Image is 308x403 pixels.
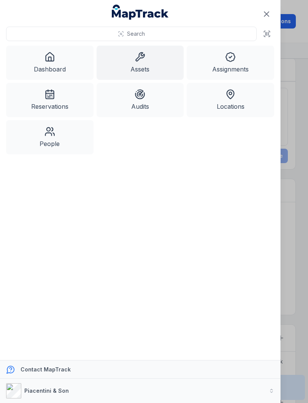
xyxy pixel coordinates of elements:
[97,83,184,117] a: Audits
[127,30,145,38] span: Search
[21,366,71,373] strong: Contact MapTrack
[24,387,69,394] strong: Piacentini & Son
[6,120,94,154] a: People
[6,27,257,41] button: Search
[112,5,169,20] a: MapTrack
[187,83,274,117] a: Locations
[97,46,184,80] a: Assets
[259,6,275,22] button: Close navigation
[6,83,94,117] a: Reservations
[187,46,274,80] a: Assignments
[6,46,94,80] a: Dashboard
